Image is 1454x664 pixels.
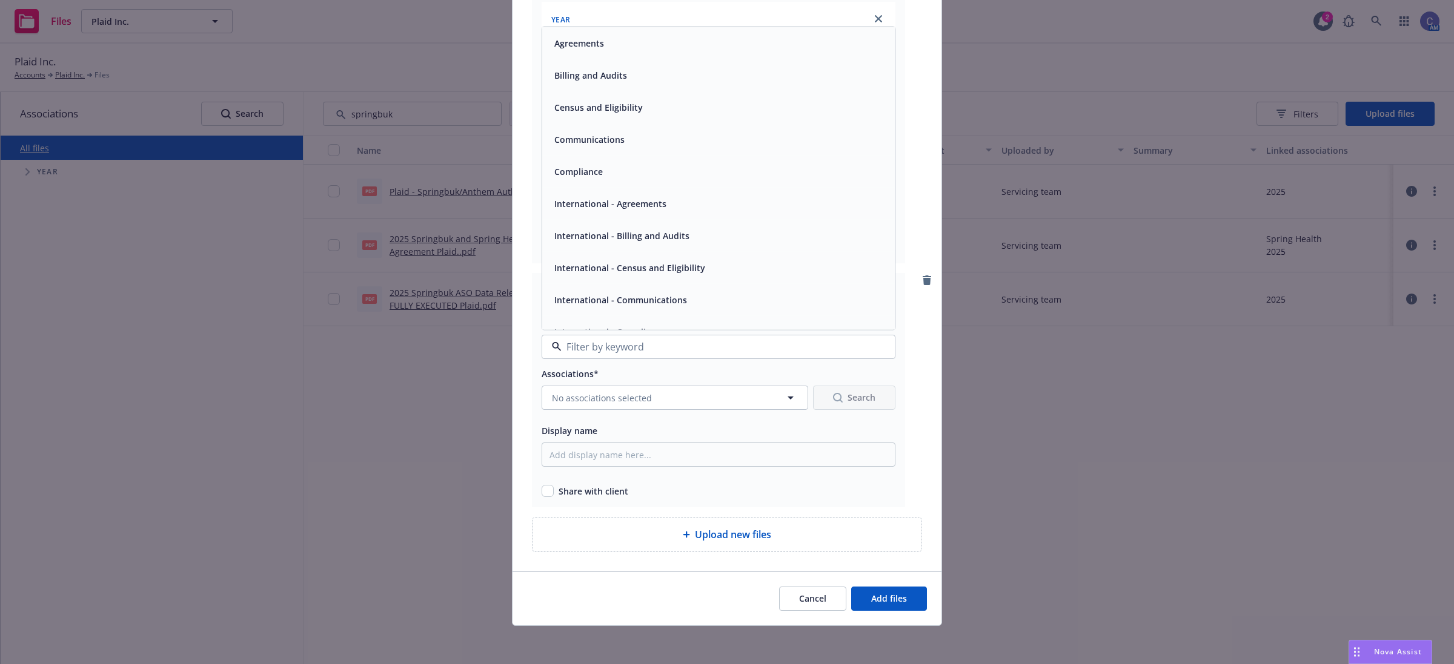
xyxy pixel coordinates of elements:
div: Upload new files [532,517,922,552]
span: Year [551,15,570,25]
button: Add files [851,587,927,611]
button: International - Billing and Audits [554,229,689,242]
button: Nova Assist [1349,640,1432,664]
button: Compliance [554,165,603,178]
span: Display name [542,425,597,436]
button: Billing and Audits [554,69,627,82]
div: Search [833,386,875,409]
button: International - Communications [554,294,687,306]
input: Filter by keyword [562,340,871,354]
a: close [871,12,886,26]
a: remove [920,273,934,288]
span: Add files [871,593,907,604]
span: Share with client [559,485,628,498]
span: Associations* [542,368,599,380]
button: Cancel [779,587,846,611]
span: Nova Assist [1374,646,1422,657]
input: Add display name here... [542,442,895,467]
button: International - Agreements [554,197,666,210]
button: SearchSearch [813,386,895,410]
button: Census and Eligibility [554,101,643,114]
span: Upload new files [695,527,771,542]
span: Cancel [799,593,826,604]
span: No associations selected [552,392,652,404]
button: No associations selected [542,386,808,410]
div: Drag to move [1349,640,1364,663]
button: Agreements [554,37,604,50]
button: International - Census and Eligibility [554,261,705,274]
svg: Search [833,393,843,403]
button: Communications [554,133,625,146]
button: International - Compliance [554,326,665,338]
